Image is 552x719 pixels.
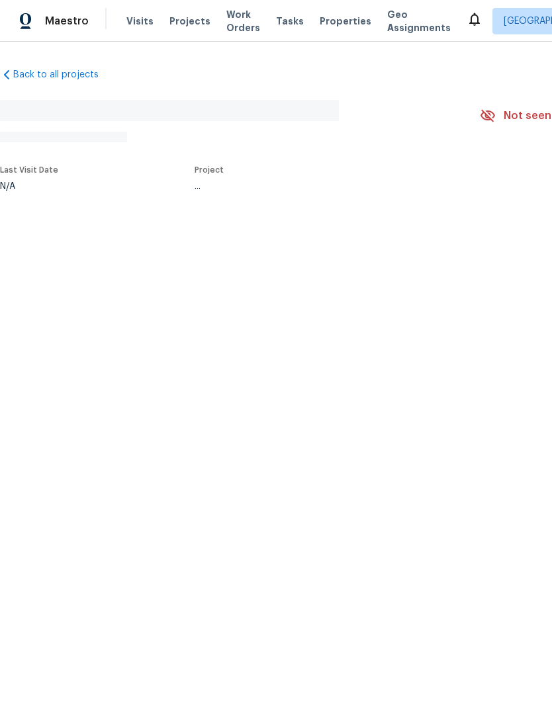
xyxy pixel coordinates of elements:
[126,15,154,28] span: Visits
[226,8,260,34] span: Work Orders
[195,166,224,174] span: Project
[320,15,371,28] span: Properties
[169,15,210,28] span: Projects
[195,182,449,191] div: ...
[276,17,304,26] span: Tasks
[45,15,89,28] span: Maestro
[387,8,451,34] span: Geo Assignments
